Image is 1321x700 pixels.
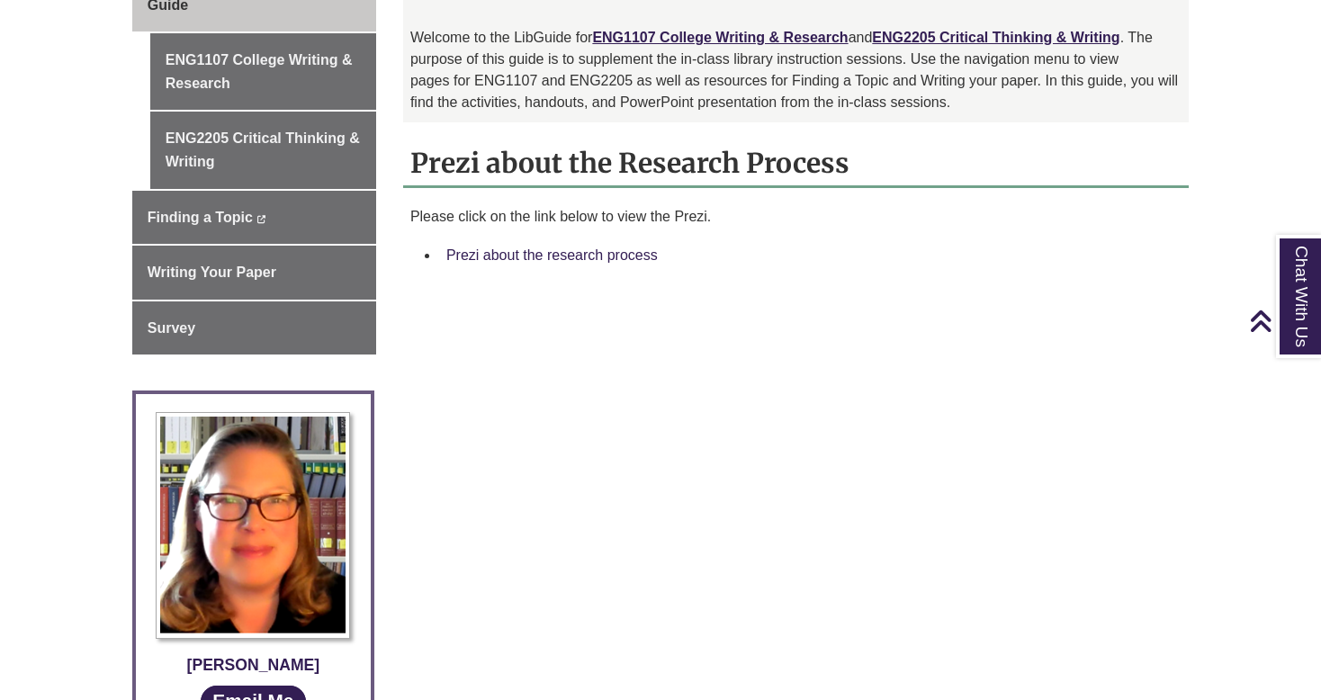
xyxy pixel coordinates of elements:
[1249,309,1317,333] a: Back to Top
[592,30,848,45] a: ENG1107 College Writing & Research
[410,27,1182,113] p: Welcome to the LibGuide for and . The purpose of this guide is to supplement the in-class library...
[132,246,376,300] a: Writing Your Paper
[149,412,357,678] a: Profile Photo [PERSON_NAME]
[148,210,253,225] span: Finding a Topic
[132,301,376,355] a: Survey
[150,33,376,110] a: ENG1107 College Writing & Research
[446,247,658,263] a: Prezi about the research process
[256,215,266,223] i: This link opens in a new window
[148,320,195,336] span: Survey
[410,206,1182,228] p: Please click on the link below to view the Prezi.
[149,652,357,678] div: [PERSON_NAME]
[156,412,350,639] img: Profile Photo
[132,191,376,245] a: Finding a Topic
[150,112,376,188] a: ENG2205 Critical Thinking & Writing
[403,140,1189,188] h2: Prezi about the Research Process
[872,30,1119,45] a: ENG2205 Critical Thinking & Writing
[148,265,276,280] span: Writing Your Paper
